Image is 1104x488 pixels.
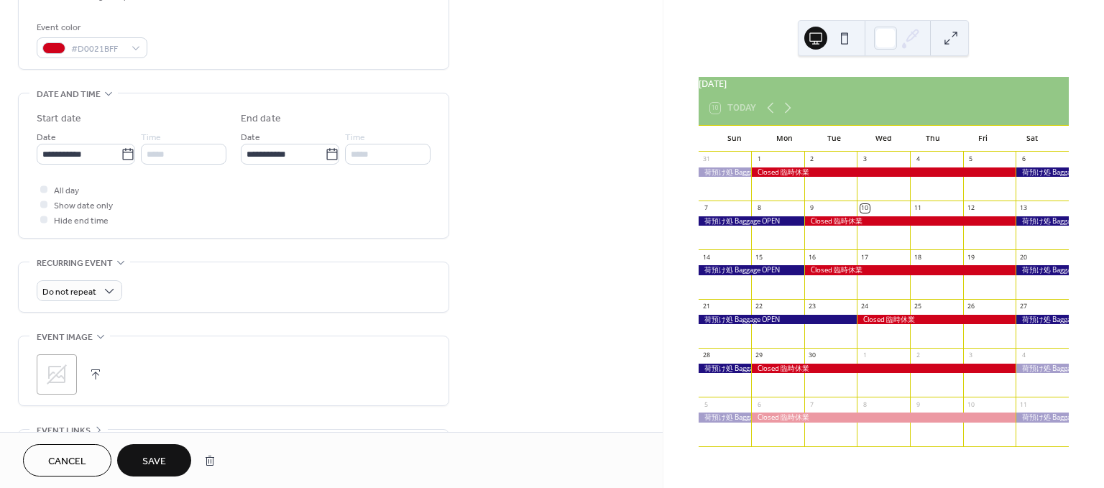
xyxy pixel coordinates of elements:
[37,354,77,395] div: ;
[241,130,260,145] span: Date
[701,400,710,409] div: 5
[755,302,763,310] div: 22
[860,204,869,213] div: 10
[42,284,96,300] span: Do not repeat
[808,400,816,409] div: 7
[958,126,1008,152] div: Fri
[755,155,763,164] div: 1
[54,198,113,213] span: Show date only
[54,183,79,198] span: All day
[804,265,1016,275] div: Closed 臨時休業
[37,20,144,35] div: Event color
[914,400,922,409] div: 9
[1019,351,1028,360] div: 4
[1019,400,1028,409] div: 11
[751,364,1016,373] div: Closed 臨時休業
[37,130,56,145] span: Date
[808,204,816,213] div: 9
[1016,167,1069,177] div: 荷預け処 Baggage OPEN
[699,364,752,373] div: 荷預け処 Baggage OPEN
[967,253,975,262] div: 19
[241,111,281,126] div: End date
[914,155,922,164] div: 4
[37,256,113,271] span: Recurring event
[345,130,365,145] span: Time
[860,155,869,164] div: 3
[19,430,448,460] div: •••
[857,315,1016,324] div: Closed 臨時休業
[908,126,958,152] div: Thu
[859,126,908,152] div: Wed
[699,315,857,324] div: 荷預け処 Baggage OPEN
[37,330,93,345] span: Event image
[804,216,1016,226] div: Closed 臨時休業
[755,204,763,213] div: 8
[23,444,111,477] button: Cancel
[1019,302,1028,310] div: 27
[808,253,816,262] div: 16
[71,42,124,57] span: #D0021BFF
[808,302,816,310] div: 23
[751,413,1016,422] div: Closed 臨時休業
[860,253,869,262] div: 17
[699,216,804,226] div: 荷預け処 Baggage OPEN
[701,253,710,262] div: 14
[860,400,869,409] div: 8
[37,87,101,102] span: Date and time
[141,130,161,145] span: Time
[701,155,710,164] div: 31
[1016,413,1069,422] div: 荷預け処 Baggage OPEN
[967,302,975,310] div: 26
[1019,155,1028,164] div: 6
[808,155,816,164] div: 2
[1008,126,1057,152] div: Sat
[37,111,81,126] div: Start date
[967,204,975,213] div: 12
[1016,216,1069,226] div: 荷預け処 Baggage OPEN
[48,454,86,469] span: Cancel
[755,351,763,360] div: 29
[1016,315,1069,324] div: 荷預け処 Baggage OPEN
[967,351,975,360] div: 3
[967,400,975,409] div: 10
[701,204,710,213] div: 7
[914,253,922,262] div: 18
[1016,364,1069,373] div: 荷預け処 Baggage OPEN
[117,444,191,477] button: Save
[760,126,809,152] div: Mon
[755,400,763,409] div: 6
[699,77,1069,91] div: [DATE]
[860,351,869,360] div: 1
[1016,265,1069,275] div: 荷預け処 Baggage OPEN
[701,351,710,360] div: 28
[755,253,763,262] div: 15
[1019,204,1028,213] div: 13
[967,155,975,164] div: 5
[142,454,166,469] span: Save
[860,302,869,310] div: 24
[699,413,752,422] div: 荷預け処 Baggage OPEN
[699,265,804,275] div: 荷預け処 Baggage OPEN
[751,167,1016,177] div: Closed 臨時休業
[699,167,752,177] div: 荷預け処 Baggage OPEN
[37,423,91,438] span: Event links
[809,126,859,152] div: Tue
[808,351,816,360] div: 30
[914,204,922,213] div: 11
[701,302,710,310] div: 21
[914,302,922,310] div: 25
[54,213,109,229] span: Hide end time
[914,351,922,360] div: 2
[710,126,760,152] div: Sun
[1019,253,1028,262] div: 20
